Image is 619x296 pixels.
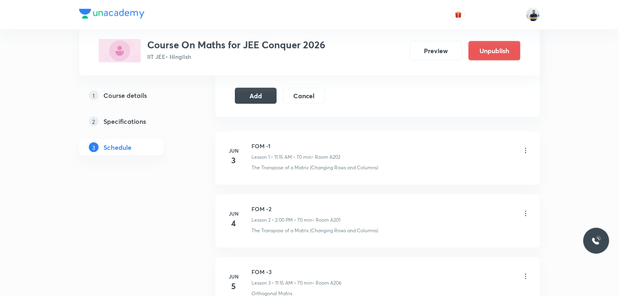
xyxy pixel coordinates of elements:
[469,41,520,60] button: Unpublish
[591,236,601,246] img: ttu
[235,88,277,104] button: Add
[251,216,312,224] p: Lesson 2 • 2:00 PM • 70 min
[283,88,325,104] button: Cancel
[79,87,189,104] a: 1Course details
[103,117,146,126] h5: Specifications
[251,205,340,213] h6: FOM -2
[226,217,242,229] h4: 4
[312,279,342,287] p: • Room A206
[89,117,99,126] p: 2
[452,8,465,21] button: avatar
[79,9,144,19] img: Company Logo
[251,153,312,161] p: Lesson 1 • 11:15 AM • 70 min
[226,210,242,217] h6: Jun
[251,268,342,276] h6: FOM -3
[410,41,462,60] button: Preview
[251,142,340,150] h6: FOM -1
[251,279,312,287] p: Lesson 3 • 11:15 AM • 70 min
[89,143,99,152] p: 3
[147,39,325,51] h3: Course On Maths for JEE Conquer 2026
[79,9,144,21] a: Company Logo
[226,154,242,166] h4: 3
[251,164,378,171] p: The Transpose of a Matrix (Changing Rows and Columns)
[103,143,131,152] h5: Schedule
[99,39,141,63] img: 015C275B-4FEF-4B8E-8891-E674C979BC38_plus.png
[226,273,242,280] h6: Jun
[312,216,340,224] p: • Room A201
[312,153,340,161] p: • Room A202
[89,91,99,100] p: 1
[147,52,325,61] p: IIT JEE • Hinglish
[251,227,378,234] p: The Transpose of a Matrix (Changing Rows and Columns)
[526,8,540,22] img: URVIK PATEL
[226,280,242,292] h4: 5
[103,91,147,100] h5: Course details
[455,11,462,18] img: avatar
[226,147,242,154] h6: Jun
[79,113,189,130] a: 2Specifications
